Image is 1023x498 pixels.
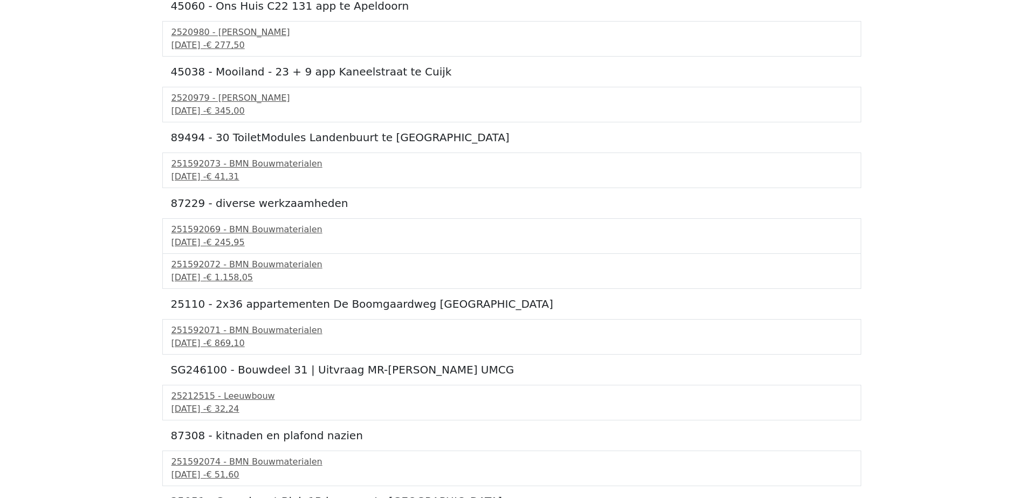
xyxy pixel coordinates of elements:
span: € 277,50 [206,40,244,50]
span: € 51,60 [206,469,239,480]
a: 251592073 - BMN Bouwmaterialen[DATE] -€ 41,31 [171,157,852,183]
a: 25212515 - Leeuwbouw[DATE] -€ 32,24 [171,390,852,416]
div: 2520980 - [PERSON_NAME] [171,26,852,39]
h5: 87229 - diverse werkzaamheden [171,197,853,210]
div: 25212515 - Leeuwbouw [171,390,852,403]
div: 251592071 - BMN Bouwmaterialen [171,324,852,337]
a: 251592071 - BMN Bouwmaterialen[DATE] -€ 869,10 [171,324,852,350]
div: [DATE] - [171,403,852,416]
div: 251592072 - BMN Bouwmaterialen [171,258,852,271]
span: € 41,31 [206,171,239,182]
a: 251592074 - BMN Bouwmaterialen[DATE] -€ 51,60 [171,455,852,481]
div: [DATE] - [171,170,852,183]
span: € 32,24 [206,404,239,414]
div: [DATE] - [171,337,852,350]
a: 2520979 - [PERSON_NAME][DATE] -€ 345,00 [171,92,852,117]
h5: 89494 - 30 ToiletModules Landenbuurt te [GEOGRAPHIC_DATA] [171,131,853,144]
a: 2520980 - [PERSON_NAME][DATE] -€ 277,50 [171,26,852,52]
h5: 25110 - 2x36 appartementen De Boomgaardweg [GEOGRAPHIC_DATA] [171,298,853,310]
div: 2520979 - [PERSON_NAME] [171,92,852,105]
h5: 87308 - kitnaden en plafond nazien [171,429,853,442]
h5: SG246100 - Bouwdeel 31 | Uitvraag MR-[PERSON_NAME] UMCG [171,363,853,376]
span: € 1.158,05 [206,272,253,282]
div: [DATE] - [171,39,852,52]
div: 251592069 - BMN Bouwmaterialen [171,223,852,236]
div: [DATE] - [171,468,852,481]
div: [DATE] - [171,236,852,249]
div: [DATE] - [171,105,852,117]
span: € 869,10 [206,338,244,348]
span: € 245,95 [206,237,244,247]
div: 251592074 - BMN Bouwmaterialen [171,455,852,468]
a: 251592072 - BMN Bouwmaterialen[DATE] -€ 1.158,05 [171,258,852,284]
div: 251592073 - BMN Bouwmaterialen [171,157,852,170]
div: [DATE] - [171,271,852,284]
h5: 45038 - Mooiland - 23 + 9 app Kaneelstraat te Cuijk [171,65,853,78]
a: 251592069 - BMN Bouwmaterialen[DATE] -€ 245,95 [171,223,852,249]
span: € 345,00 [206,106,244,116]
